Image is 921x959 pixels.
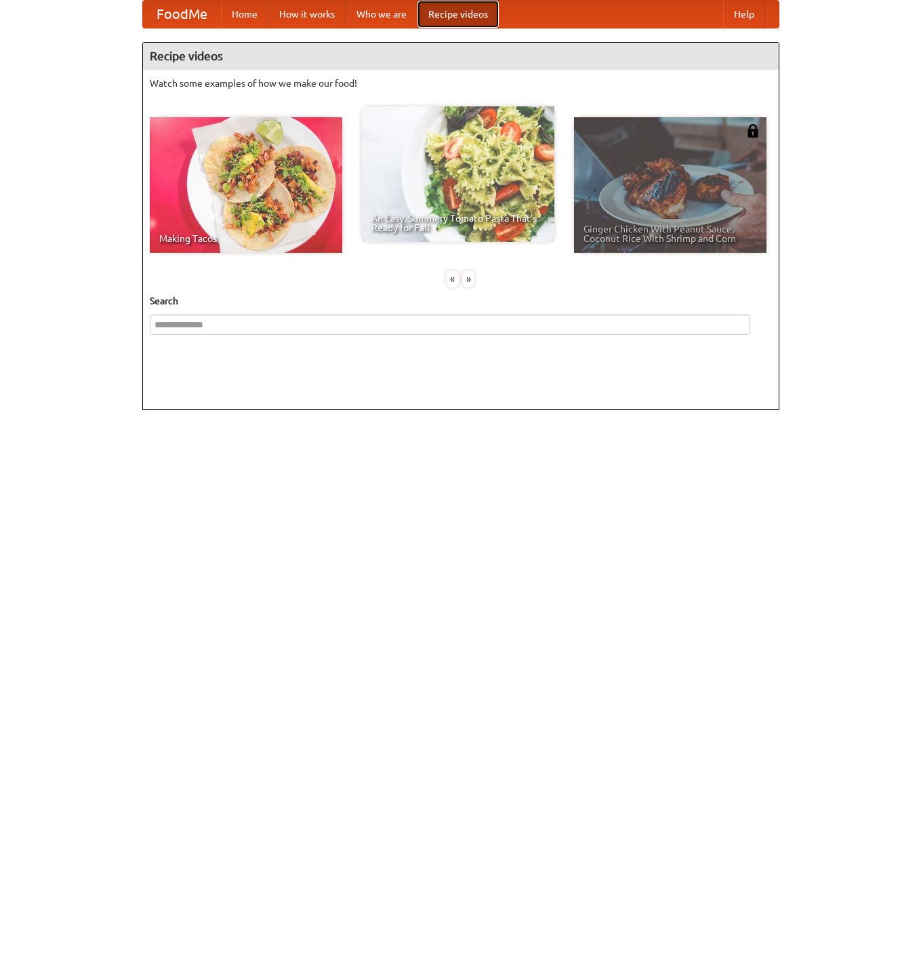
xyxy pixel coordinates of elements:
a: Recipe videos [417,1,499,28]
span: An Easy, Summery Tomato Pasta That's Ready for Fall [371,213,545,232]
a: Who we are [346,1,417,28]
img: 483408.png [746,124,760,138]
p: Watch some examples of how we make our food! [150,77,772,90]
a: Help [723,1,765,28]
div: » [462,270,474,287]
div: « [447,270,459,287]
h4: Recipe videos [143,43,779,70]
h5: Search [150,294,772,308]
a: How it works [268,1,346,28]
a: An Easy, Summery Tomato Pasta That's Ready for Fall [362,106,554,242]
span: Making Tacos [159,234,333,243]
a: Making Tacos [150,117,342,253]
a: Home [221,1,268,28]
a: FoodMe [143,1,221,28]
